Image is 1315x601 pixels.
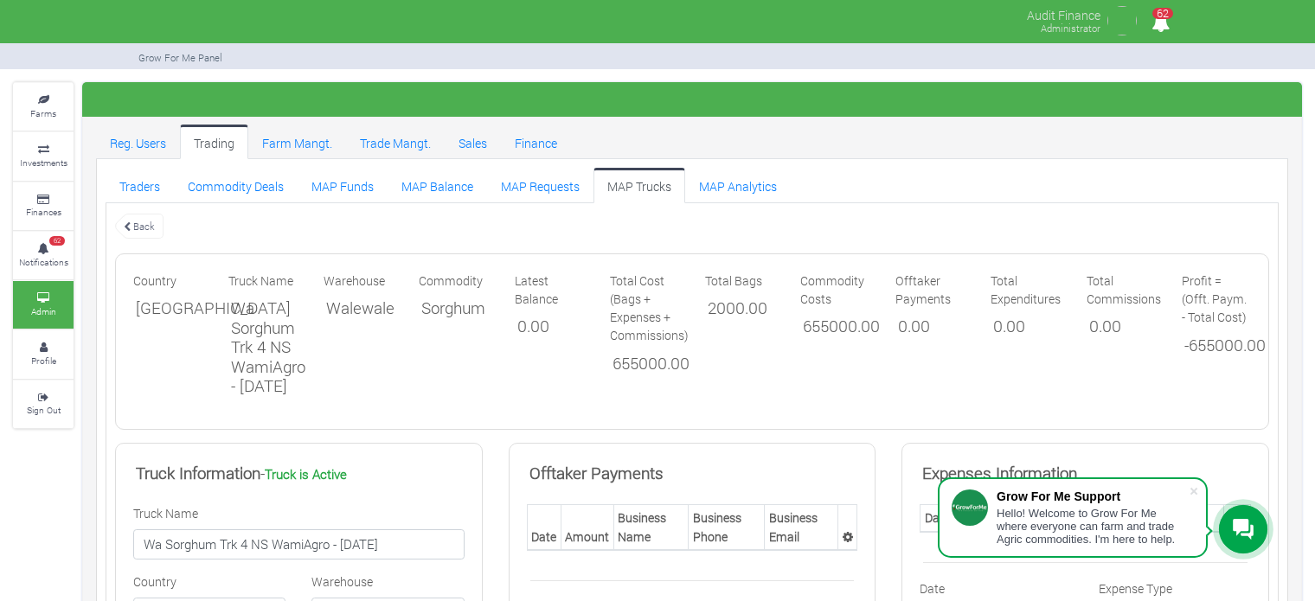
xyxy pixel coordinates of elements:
a: Trade Mangt. [346,125,445,159]
img: growforme image [1105,3,1139,38]
h5: 655000.00 [613,354,677,374]
label: Latest Balance [515,272,584,308]
a: Traders [106,168,174,202]
label: Commodity Costs [800,272,869,308]
h5: 0.00 [1089,316,1153,336]
i: Notifications [1144,3,1177,42]
small: Notifications [19,256,68,268]
label: Total Cost (Bags + Expenses + Commissions) [610,272,689,345]
b: Offtaker Payments [529,462,664,483]
label: Country [133,272,176,290]
a: Trading [180,125,248,159]
h5: - [136,464,462,483]
th: Date [920,504,967,532]
small: Sign Out [27,404,61,416]
label: Warehouse [324,272,385,290]
b: Truck Information [136,462,260,483]
th: Amount [561,504,613,550]
label: Offtaker Payments [895,272,965,308]
label: Total Bags [705,272,762,290]
h5: 0.00 [898,316,962,336]
small: Profile [31,355,56,367]
label: Total Commissions [1087,272,1161,308]
a: Commodity Deals [174,168,298,202]
h5: 0.00 [517,316,581,336]
span: 62 [1152,8,1173,19]
small: Farms [30,107,56,119]
th: Business Phone [689,504,765,550]
label: Expense Type [1099,579,1172,598]
h5: 0.00 [993,316,1057,336]
a: MAP Balance [388,168,487,202]
b: Truck is Active [265,465,347,483]
a: Farm Mangt. [248,125,346,159]
a: Farms [13,83,74,131]
h5: Walewale [326,298,390,318]
label: Profit = (Offt. Paym. - Total Cost) [1182,272,1251,327]
label: Truck Name [228,272,293,290]
a: Finance [501,125,571,159]
a: MAP Analytics [685,168,791,202]
small: Investments [20,157,67,169]
th: Business Email [765,504,838,550]
a: MAP Funds [298,168,388,202]
small: Finances [26,206,61,218]
th: Business Name [613,504,689,550]
a: Sign Out [13,380,74,428]
label: Commodity [419,272,483,290]
a: Sales [445,125,501,159]
b: Expenses Information [922,462,1077,483]
a: MAP Trucks [593,168,685,202]
a: 62 [1144,16,1177,33]
h5: -655000.00 [1184,336,1248,355]
label: Country [133,572,176,591]
a: Admin [13,281,74,329]
label: Date [920,579,945,598]
h5: [GEOGRAPHIC_DATA] [136,298,200,318]
a: Reg. Users [96,125,180,159]
a: Profile [13,330,74,378]
a: Investments [13,132,74,180]
a: MAP Requests [487,168,593,202]
label: Warehouse [311,572,373,591]
a: Finances [13,182,74,230]
span: 62 [49,236,65,246]
th: Date [527,504,561,550]
h5: Wa Sorghum Trk 4 NS WamiAgro - [DATE] [231,298,295,396]
a: Back [115,212,164,240]
h5: 655000.00 [803,316,867,336]
img: growforme image [138,3,146,38]
a: 62 Notifications [13,232,74,279]
label: Total Expenditures [991,272,1061,308]
h5: 2000.00 [708,298,772,318]
div: Grow For Me Support [997,489,1189,503]
small: Grow For Me Panel [138,51,222,64]
p: Audit Finance [1027,3,1100,24]
h5: Sorghum [421,298,485,318]
input: Enter Truck Name [133,529,465,560]
label: Truck Name [133,504,198,522]
div: Hello! Welcome to Grow For Me where everyone can farm and trade Agric commodities. I'm here to help. [997,507,1189,546]
small: Administrator [1041,22,1100,35]
small: Admin [31,305,56,317]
